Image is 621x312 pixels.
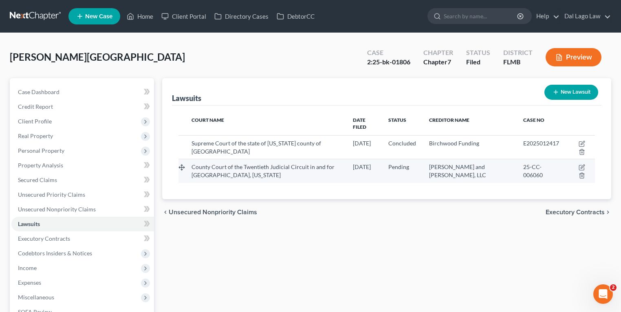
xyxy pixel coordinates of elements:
span: Creditor Name [429,117,469,123]
div: FLMB [503,57,533,67]
span: Unsecured Nonpriority Claims [169,209,257,215]
a: Executory Contracts [11,231,154,246]
span: Secured Claims [18,176,57,183]
span: Real Property [18,132,53,139]
span: Expenses [18,279,41,286]
a: Home [123,9,157,24]
a: Case Dashboard [11,85,154,99]
button: New Lawsuit [544,85,598,100]
span: Case Dashboard [18,88,59,95]
a: Unsecured Nonpriority Claims [11,202,154,217]
iframe: Intercom live chat [593,284,613,304]
a: Help [532,9,559,24]
i: chevron_left [162,209,169,215]
span: Supreme Court of the state of [US_STATE] county of [GEOGRAPHIC_DATA] [192,140,321,155]
div: District [503,48,533,57]
div: Lawsuits [172,93,201,103]
span: [PERSON_NAME] and [PERSON_NAME], LLC [429,163,486,178]
input: Search by name... [444,9,518,24]
span: Property Analysis [18,162,63,169]
span: Birchwood Funding [429,140,479,147]
span: Lawsuits [18,220,40,227]
span: Client Profile [18,118,52,125]
span: Unsecured Priority Claims [18,191,85,198]
span: 25-CC-006060 [523,163,543,178]
div: Status [466,48,490,57]
a: Dal Lago Law [560,9,611,24]
button: chevron_left Unsecured Nonpriority Claims [162,209,257,215]
span: County Court of the Twentieth Judicial Circuit in and for [GEOGRAPHIC_DATA], [US_STATE] [192,163,335,178]
span: [PERSON_NAME][GEOGRAPHIC_DATA] [10,51,185,63]
span: Credit Report [18,103,53,110]
button: Executory Contracts chevron_right [546,209,611,215]
div: 2:25-bk-01806 [367,57,410,67]
span: 2 [610,284,617,291]
span: New Case [85,13,112,20]
div: Chapter [423,48,453,57]
span: Unsecured Nonpriority Claims [18,206,96,213]
span: [DATE] [353,140,371,147]
span: Executory Contracts [18,235,70,242]
div: Case [367,48,410,57]
span: Concluded [388,140,416,147]
a: Secured Claims [11,173,154,187]
a: Unsecured Priority Claims [11,187,154,202]
button: Preview [546,48,601,66]
a: DebtorCC [273,9,319,24]
a: Directory Cases [210,9,273,24]
div: Chapter [423,57,453,67]
a: Lawsuits [11,217,154,231]
span: Personal Property [18,147,64,154]
i: chevron_right [605,209,611,215]
span: Status [388,117,406,123]
span: Miscellaneous [18,294,54,301]
span: Pending [388,163,409,170]
a: Credit Report [11,99,154,114]
span: Court Name [192,117,224,123]
span: E2025012417 [523,140,559,147]
a: Property Analysis [11,158,154,173]
span: Codebtors Insiders & Notices [18,250,92,257]
span: Date Filed [353,117,366,130]
span: Income [18,264,37,271]
div: Filed [466,57,490,67]
a: Client Portal [157,9,210,24]
span: [DATE] [353,163,371,170]
span: 7 [447,58,451,66]
span: Executory Contracts [546,209,605,215]
span: Case No [523,117,544,123]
